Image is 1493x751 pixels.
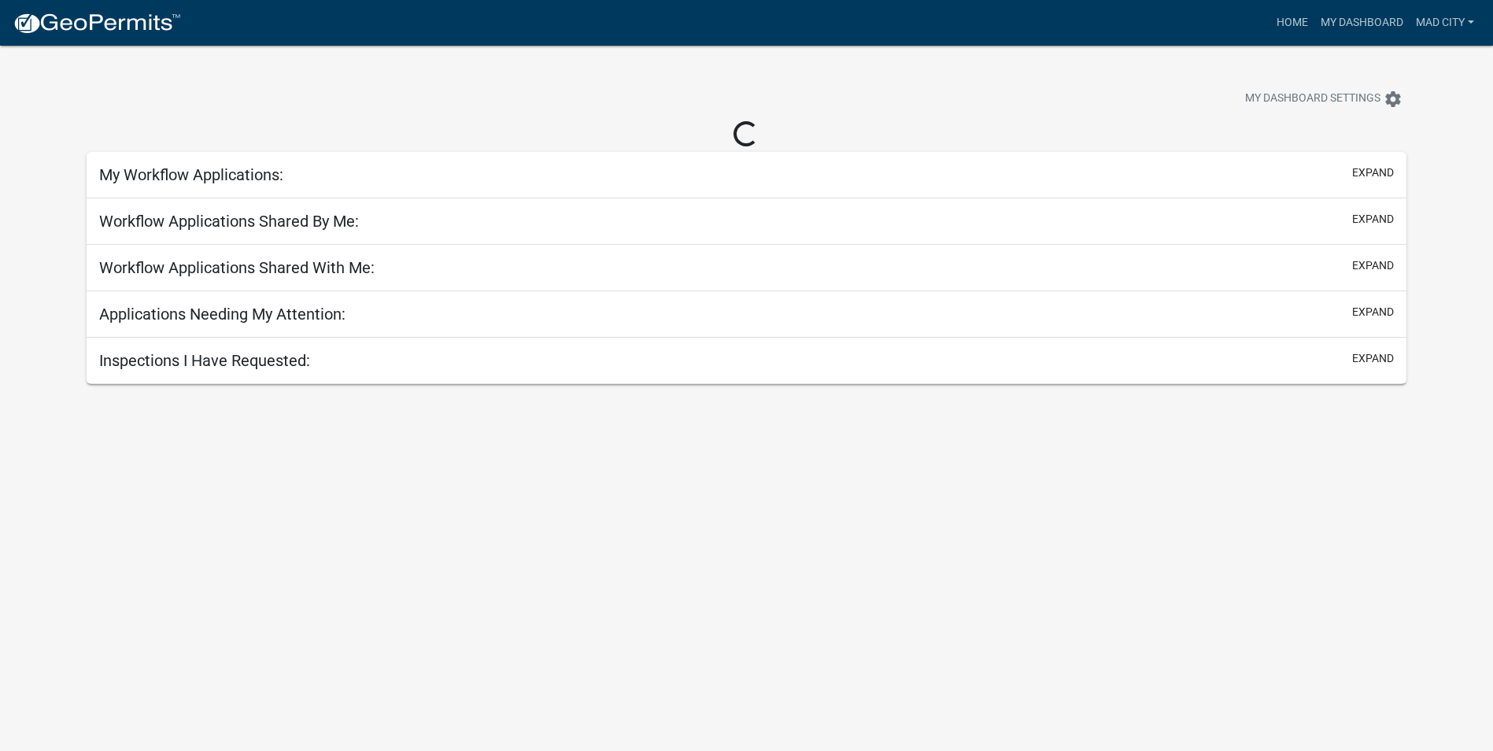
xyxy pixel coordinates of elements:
button: expand [1352,350,1394,367]
a: My Dashboard [1314,8,1410,38]
h5: My Workflow Applications: [99,165,283,184]
button: expand [1352,304,1394,320]
button: expand [1352,211,1394,228]
a: Home [1270,8,1314,38]
button: expand [1352,257,1394,274]
i: settings [1384,90,1402,109]
h5: Inspections I Have Requested: [99,351,310,370]
button: expand [1352,165,1394,181]
span: My Dashboard Settings [1245,90,1380,109]
button: My Dashboard Settingssettings [1232,83,1415,114]
h5: Workflow Applications Shared By Me: [99,212,359,231]
h5: Workflow Applications Shared With Me: [99,258,375,277]
h5: Applications Needing My Attention: [99,305,346,324]
a: mad city [1410,8,1480,38]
